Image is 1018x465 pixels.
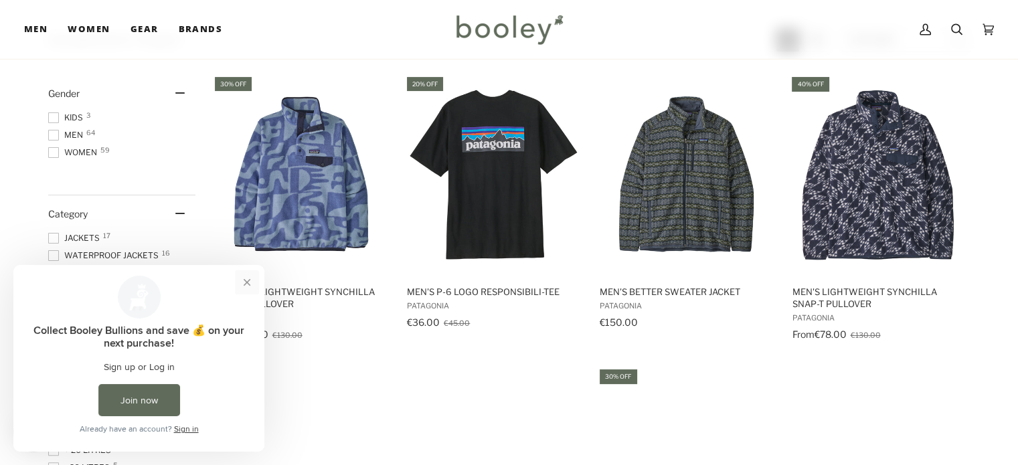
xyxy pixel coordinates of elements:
span: €36.00 [407,316,440,328]
span: 16 [162,250,170,256]
span: Gender [48,88,80,99]
a: Men's P-6 Logo Responsibili-Tee [405,75,582,345]
span: 3 [86,112,90,118]
iframe: Loyalty program pop-up with offers and actions [13,265,264,452]
span: 59 [100,147,110,153]
div: 30% off [215,77,252,91]
span: Men's Lightweight Synchilla Snap-T Pullover [792,286,965,310]
span: €150.00 [600,316,638,328]
span: €130.00 [272,331,303,340]
a: Men's Lightweight Synchilla Snap-T Pullover [790,75,967,345]
img: Patagonia Men's Lightweight Synchilla Snap-T Pullover Synched Flight / New Navy - Booley Galway [790,86,967,264]
span: Category [48,208,88,219]
span: Women's Lightweight Synchilla Snap-T Pullover [215,286,388,310]
span: Men [24,23,48,36]
a: Women's Lightweight Synchilla Snap-T Pullover [213,75,390,345]
span: Waterproof Jackets [48,250,163,262]
span: Women [48,147,101,159]
img: Patagonia Men's P-6 Logo Responsibili-Tee Black - Booley Galway [405,86,582,264]
span: 17 [103,232,110,239]
img: Patagonia Men's Better Sweater Jacket Woven Together / Smolder Blue - Booley Galway [598,86,775,264]
span: From [792,329,814,340]
img: Patagonia Women's Lightweight Synchilla Snap-T Pullover Mother Tree / Barnacle Blue - Booley Galway [213,86,390,264]
span: Brands [178,23,222,36]
span: Women [68,23,110,36]
span: Patagonia [600,301,773,310]
a: Men's Better Sweater Jacket [598,75,775,345]
span: €78.00 [814,329,846,340]
span: Men's P-6 Logo Responsibili-Tee [407,286,580,298]
span: 64 [86,129,95,136]
span: €45.00 [444,318,470,328]
span: Patagonia [792,313,965,322]
span: €130.00 [850,331,880,340]
div: 30% off [600,369,637,383]
span: Men's Better Sweater Jacket [600,286,773,298]
div: 40% off [792,77,829,91]
img: Booley [450,10,568,49]
span: Men [48,129,87,141]
span: Kids [48,112,87,124]
div: 20% off [407,77,443,91]
span: Jackets [48,232,104,244]
span: Gear [131,23,159,36]
span: Patagonia [215,313,388,322]
span: Patagonia [407,301,580,310]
